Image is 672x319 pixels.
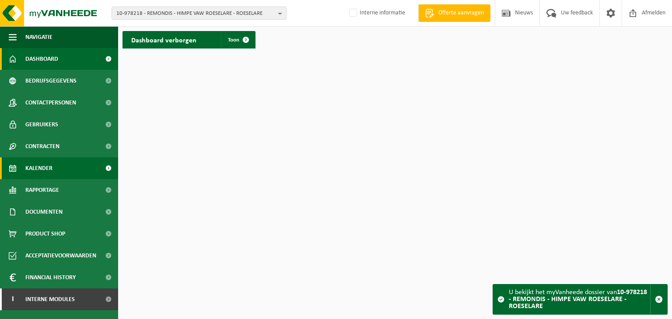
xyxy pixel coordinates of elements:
span: Contactpersonen [25,92,76,114]
span: Documenten [25,201,63,223]
h2: Dashboard verborgen [122,31,205,48]
label: Interne informatie [347,7,405,20]
span: Acceptatievoorwaarden [25,245,96,267]
span: I [9,288,17,310]
span: Kalender [25,157,52,179]
span: Dashboard [25,48,58,70]
span: Rapportage [25,179,59,201]
span: Financial History [25,267,76,288]
strong: 10-978218 - REMONDIS - HIMPE VAW ROESELARE - ROESELARE [509,289,647,310]
span: Interne modules [25,288,75,310]
button: 10-978218 - REMONDIS - HIMPE VAW ROESELARE - ROESELARE [112,7,287,20]
span: Contracten [25,135,59,157]
a: Toon [221,31,255,49]
span: 10-978218 - REMONDIS - HIMPE VAW ROESELARE - ROESELARE [116,7,275,20]
span: Gebruikers [25,114,58,135]
div: U bekijkt het myVanheede dossier van [509,284,650,314]
span: Offerte aanvragen [436,9,486,17]
a: Offerte aanvragen [418,4,490,22]
span: Bedrijfsgegevens [25,70,77,92]
span: Product Shop [25,223,65,245]
span: Navigatie [25,26,52,48]
span: Toon [228,37,239,43]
